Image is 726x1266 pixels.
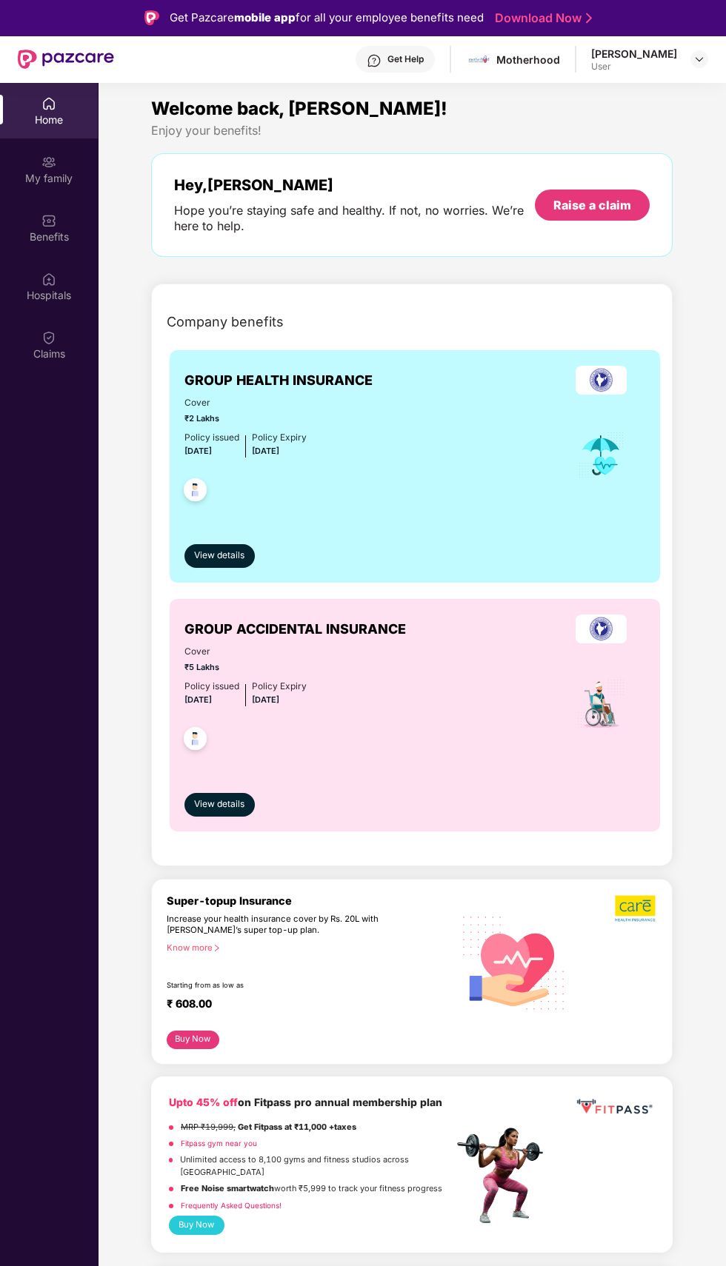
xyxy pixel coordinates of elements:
div: Get Pazcare for all your employee benefits need [170,9,484,27]
img: svg+xml;base64,PHN2ZyBpZD0iSGVscC0zMngzMiIgeG1sbnM9Imh0dHA6Ly93d3cudzMub3JnLzIwMDAvc3ZnIiB3aWR0aD... [367,53,382,68]
div: Starting from as low as [167,981,390,991]
a: Download Now [495,10,587,26]
span: Welcome back, [PERSON_NAME]! [151,98,447,119]
img: svg+xml;base64,PHN2ZyBpZD0iQmVuZWZpdHMiIHhtbG5zPSJodHRwOi8vd3d3LnczLm9yZy8yMDAwL3N2ZyIgd2lkdGg9Ij... [41,213,56,228]
img: motherhood%20_%20logo.png [468,49,490,70]
img: insurerLogo [576,366,627,395]
div: User [591,61,677,73]
img: svg+xml;base64,PHN2ZyBpZD0iSG9tZSIgeG1sbnM9Imh0dHA6Ly93d3cudzMub3JnLzIwMDAvc3ZnIiB3aWR0aD0iMjAiIG... [41,96,56,111]
img: icon [577,431,625,480]
div: Policy Expiry [252,431,307,445]
span: GROUP HEALTH INSURANCE [184,370,373,391]
span: View details [194,549,244,563]
img: svg+xml;base64,PHN2ZyB4bWxucz0iaHR0cDovL3d3dy53My5vcmcvMjAwMC9zdmciIHdpZHRoPSI0OC45NDMiIGhlaWdodD... [177,474,213,510]
div: [PERSON_NAME] [591,47,677,61]
del: MRP ₹19,999, [181,1122,236,1132]
div: Enjoy your benefits! [151,123,673,138]
span: Cover [184,645,307,659]
img: svg+xml;base64,PHN2ZyB4bWxucz0iaHR0cDovL3d3dy53My5vcmcvMjAwMC9zdmciIHhtbG5zOnhsaW5rPSJodHRwOi8vd3... [453,900,576,1024]
strong: Get Fitpass at ₹11,000 +taxes [238,1122,356,1132]
img: svg+xml;base64,PHN2ZyBpZD0iRHJvcGRvd24tMzJ4MzIiIHhtbG5zPSJodHRwOi8vd3d3LnczLm9yZy8yMDAwL3N2ZyIgd2... [693,53,705,65]
div: Super-topup Insurance [167,894,453,907]
img: fppp.png [574,1094,655,1119]
div: Know more [167,942,444,953]
span: Company benefits [167,312,284,332]
b: on Fitpass pro annual membership plan [169,1096,442,1108]
div: Raise a claim [553,197,631,213]
strong: Free Noise smartwatch [181,1183,274,1193]
div: Policy issued [184,680,239,694]
div: Motherhood [496,53,560,67]
span: View details [194,797,244,811]
strong: mobile app [234,10,296,24]
div: Hey, [PERSON_NAME] [174,176,535,194]
div: Increase your health insurance cover by Rs. 20L with [PERSON_NAME]’s super top-up plan. [167,914,389,936]
img: svg+xml;base64,PHN2ZyB3aWR0aD0iMjAiIGhlaWdodD0iMjAiIHZpZXdCb3g9IjAgMCAyMCAyMCIgZmlsbD0ibm9uZSIgeG... [41,155,56,170]
a: Frequently Asked Questions! [181,1201,282,1210]
img: fpp.png [453,1124,556,1228]
div: Get Help [387,53,424,65]
div: Policy issued [184,431,239,445]
img: Stroke [586,10,592,26]
img: svg+xml;base64,PHN2ZyB4bWxucz0iaHR0cDovL3d3dy53My5vcmcvMjAwMC9zdmciIHdpZHRoPSI0OC45NDMiIGhlaWdodD... [177,723,213,759]
button: Buy Now [167,1031,219,1049]
p: worth ₹5,999 to track your fitness progress [181,1182,442,1195]
span: GROUP ACCIDENTAL INSURANCE [184,619,406,640]
a: Fitpass gym near you [181,1139,257,1148]
span: Cover [184,396,307,410]
span: ₹2 Lakhs [184,412,307,425]
p: Unlimited access to 8,100 gyms and fitness studios across [GEOGRAPHIC_DATA] [180,1153,452,1179]
div: Hope you’re staying safe and healthy. If not, no worries. We’re here to help. [174,203,535,234]
b: Upto 45% off [169,1096,238,1108]
span: ₹5 Lakhs [184,661,307,674]
img: svg+xml;base64,PHN2ZyBpZD0iSG9zcGl0YWxzIiB4bWxucz0iaHR0cDovL3d3dy53My5vcmcvMjAwMC9zdmciIHdpZHRoPS... [41,272,56,287]
span: [DATE] [184,694,212,705]
img: Logo [144,10,159,25]
img: icon [576,678,627,730]
span: [DATE] [252,694,279,705]
img: svg+xml;base64,PHN2ZyBpZD0iQ2xhaW0iIHhtbG5zPSJodHRwOi8vd3d3LnczLm9yZy8yMDAwL3N2ZyIgd2lkdGg9IjIwIi... [41,330,56,345]
span: [DATE] [252,446,279,456]
img: New Pazcare Logo [18,50,114,69]
div: Policy Expiry [252,680,307,694]
span: [DATE] [184,446,212,456]
div: ₹ 608.00 [167,997,438,1015]
span: right [213,944,221,952]
button: Buy Now [169,1216,224,1235]
button: View details [184,544,255,568]
img: insurerLogo [576,614,627,643]
img: b5dec4f62d2307b9de63beb79f102df3.png [615,894,657,922]
button: View details [184,793,255,817]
